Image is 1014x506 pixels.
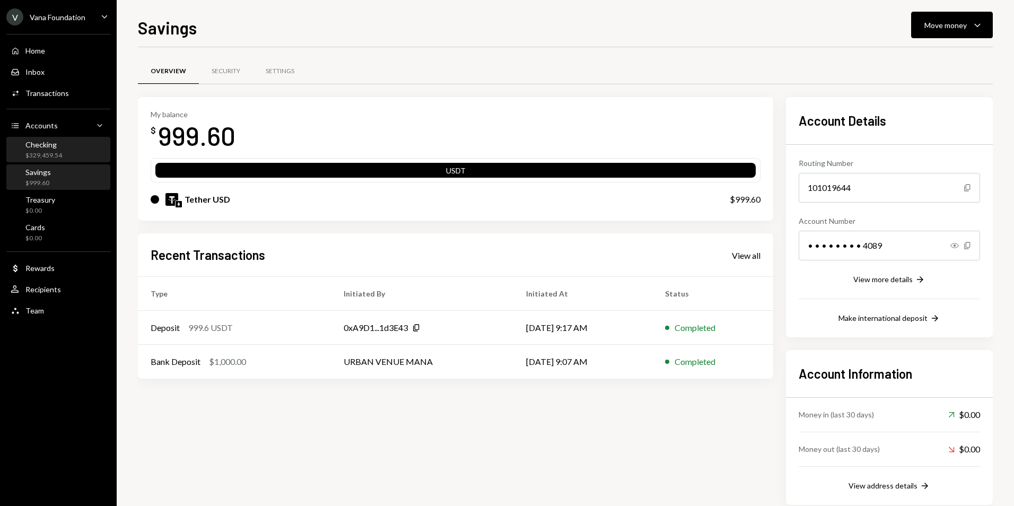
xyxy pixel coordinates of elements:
div: Checking [25,140,62,149]
a: Recipients [6,280,110,299]
h2: Account Details [799,112,980,129]
th: Initiated By [331,277,514,311]
div: • • • • • • • • 4089 [799,231,980,260]
div: Move money [924,20,967,31]
a: Transactions [6,83,110,102]
h1: Savings [138,17,197,38]
div: $999.60 [730,193,760,206]
div: Rewards [25,264,55,273]
div: Accounts [25,121,58,130]
div: Bank Deposit [151,355,200,368]
div: Money out (last 30 days) [799,443,880,455]
div: Completed [675,321,715,334]
div: $0.00 [25,206,55,215]
a: Accounts [6,116,110,135]
td: URBAN VENUE MANA [331,345,514,379]
div: Overview [151,67,186,76]
a: Inbox [6,62,110,81]
div: Inbox [25,67,45,76]
div: $0.00 [25,234,45,243]
a: Home [6,41,110,60]
div: Security [212,67,240,76]
h2: Recent Transactions [151,246,265,264]
button: Move money [911,12,993,38]
div: $1,000.00 [209,355,246,368]
div: Completed [675,355,715,368]
div: Settings [266,67,294,76]
div: Savings [25,168,51,177]
div: Treasury [25,195,55,204]
a: View all [732,249,760,261]
div: Vana Foundation [30,13,85,22]
div: USDT [155,165,756,180]
div: $999.60 [25,179,51,188]
th: Status [652,277,773,311]
div: Team [25,306,44,315]
div: Tether USD [185,193,230,206]
button: View address details [849,481,930,492]
div: $0.00 [948,408,980,421]
a: Cards$0.00 [6,220,110,245]
a: Overview [138,58,199,85]
img: ethereum-mainnet [176,201,182,207]
div: My balance [151,110,235,119]
td: [DATE] 9:17 AM [513,311,652,345]
div: Recipients [25,285,61,294]
div: View address details [849,481,917,490]
div: Make international deposit [838,313,928,322]
a: Treasury$0.00 [6,192,110,217]
div: 999.60 [158,119,235,152]
div: Cards [25,223,45,232]
button: View more details [853,274,925,286]
div: V [6,8,23,25]
div: Home [25,46,45,55]
div: Money in (last 30 days) [799,409,874,420]
div: $ [151,125,156,136]
div: $329,459.54 [25,151,62,160]
th: Initiated At [513,277,652,311]
div: Routing Number [799,158,980,169]
td: [DATE] 9:07 AM [513,345,652,379]
a: Savings$999.60 [6,164,110,190]
div: 101019644 [799,173,980,203]
h2: Account Information [799,365,980,382]
div: View more details [853,275,913,284]
a: Team [6,301,110,320]
div: Deposit [151,321,180,334]
a: Rewards [6,258,110,277]
a: Security [199,58,253,85]
div: View all [732,250,760,261]
div: Transactions [25,89,69,98]
div: 0xA9D1...1d3E43 [344,321,408,334]
div: Account Number [799,215,980,226]
img: USDT [165,193,178,206]
div: 999.6 USDT [188,321,233,334]
a: Settings [253,58,307,85]
div: $0.00 [948,443,980,456]
a: Checking$329,459.54 [6,137,110,162]
th: Type [138,277,331,311]
button: Make international deposit [838,313,940,325]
